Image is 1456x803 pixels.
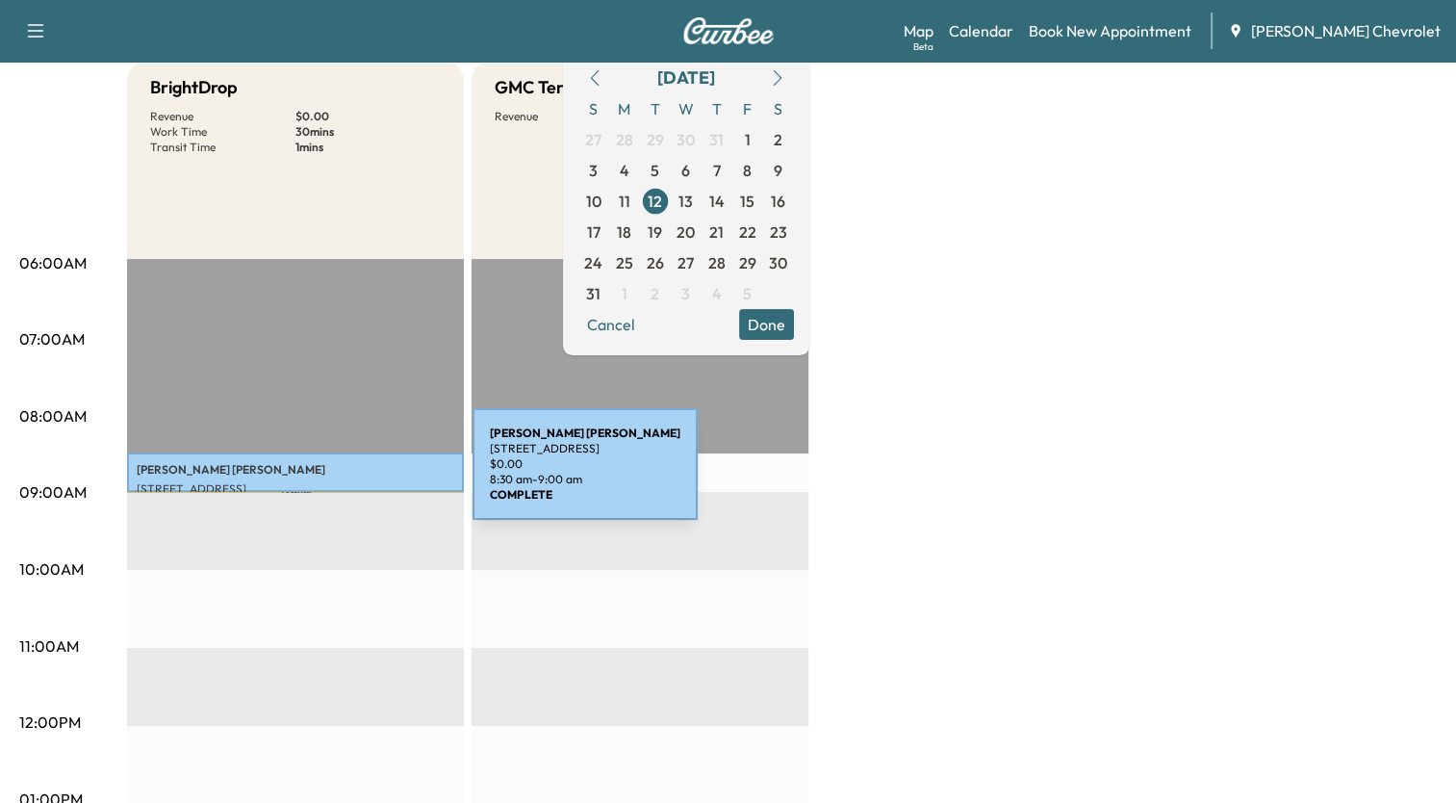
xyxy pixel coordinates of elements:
[709,190,725,213] span: 14
[19,480,87,504] p: 09:00AM
[774,159,782,182] span: 9
[1251,19,1441,42] span: [PERSON_NAME] Chevrolet
[295,140,441,155] p: 1 mins
[609,93,640,124] span: M
[578,93,609,124] span: S
[620,159,629,182] span: 4
[19,711,81,734] p: 12:00PM
[622,282,627,305] span: 1
[619,190,630,213] span: 11
[648,220,662,244] span: 19
[586,282,600,305] span: 31
[677,220,695,244] span: 20
[949,19,1013,42] a: Calendar
[647,251,664,274] span: 26
[913,39,933,54] div: Beta
[677,128,695,151] span: 30
[648,190,662,213] span: 12
[1029,19,1191,42] a: Book New Appointment
[763,93,794,124] span: S
[681,282,690,305] span: 3
[150,74,238,101] h5: BrightDrop
[616,128,633,151] span: 28
[743,282,752,305] span: 5
[651,282,659,305] span: 2
[712,282,722,305] span: 4
[495,74,595,101] h5: GMC Terrain
[732,93,763,124] span: F
[657,65,715,91] div: [DATE]
[584,251,602,274] span: 24
[150,140,295,155] p: Transit Time
[19,404,87,427] p: 08:00AM
[585,128,601,151] span: 27
[651,159,659,182] span: 5
[745,128,751,151] span: 1
[739,251,756,274] span: 29
[640,93,671,124] span: T
[771,190,785,213] span: 16
[587,220,600,244] span: 17
[681,159,690,182] span: 6
[739,220,756,244] span: 22
[770,220,787,244] span: 23
[769,251,787,274] span: 30
[702,93,732,124] span: T
[127,492,464,493] p: Travel
[578,309,644,340] button: Cancel
[678,190,693,213] span: 13
[586,190,601,213] span: 10
[19,251,87,274] p: 06:00AM
[495,109,640,124] p: Revenue
[647,128,664,151] span: 29
[740,190,754,213] span: 15
[19,327,85,350] p: 07:00AM
[713,159,721,182] span: 7
[19,557,84,581] p: 10:00AM
[739,309,794,340] button: Done
[682,17,775,44] img: Curbee Logo
[617,220,631,244] span: 18
[589,159,598,182] span: 3
[137,481,454,497] p: [STREET_ADDRESS]
[671,93,702,124] span: W
[137,462,454,478] p: [PERSON_NAME] [PERSON_NAME]
[708,251,726,274] span: 28
[150,124,295,140] p: Work Time
[295,124,441,140] p: 30 mins
[904,19,933,42] a: MapBeta
[743,159,752,182] span: 8
[150,109,295,124] p: Revenue
[709,128,724,151] span: 31
[616,251,633,274] span: 25
[774,128,782,151] span: 2
[19,635,79,658] p: 11:00AM
[677,251,694,274] span: 27
[709,220,724,244] span: 21
[295,109,441,124] p: $ 0.00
